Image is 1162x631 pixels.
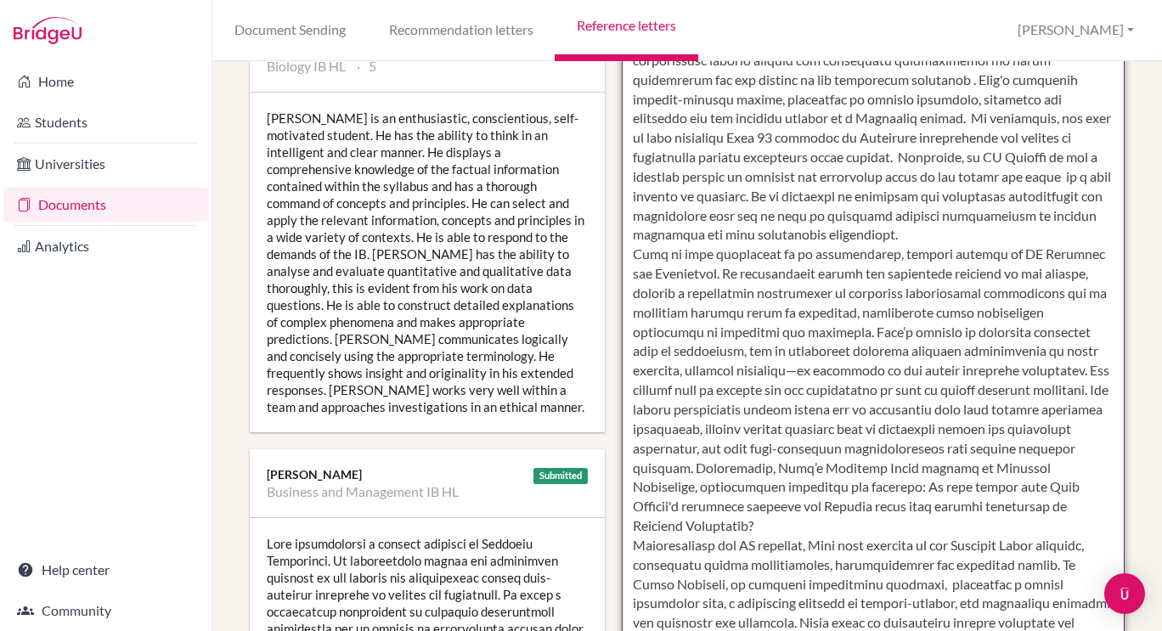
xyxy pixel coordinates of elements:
[267,466,588,483] div: [PERSON_NAME]
[250,93,605,432] div: [PERSON_NAME] is an enthusiastic, conscientious, self-motivated student. He has the ability to th...
[3,147,208,181] a: Universities
[533,468,588,484] div: Submitted
[3,229,208,263] a: Analytics
[267,483,459,500] li: Business and Management IB HL
[3,65,208,99] a: Home
[1010,14,1142,46] button: [PERSON_NAME]
[357,58,376,75] li: 5
[3,594,208,628] a: Community
[3,553,208,587] a: Help center
[1104,573,1145,614] div: Open Intercom Messenger
[3,105,208,139] a: Students
[3,188,208,222] a: Documents
[14,17,82,44] img: Bridge-U
[267,58,346,75] li: Biology IB HL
